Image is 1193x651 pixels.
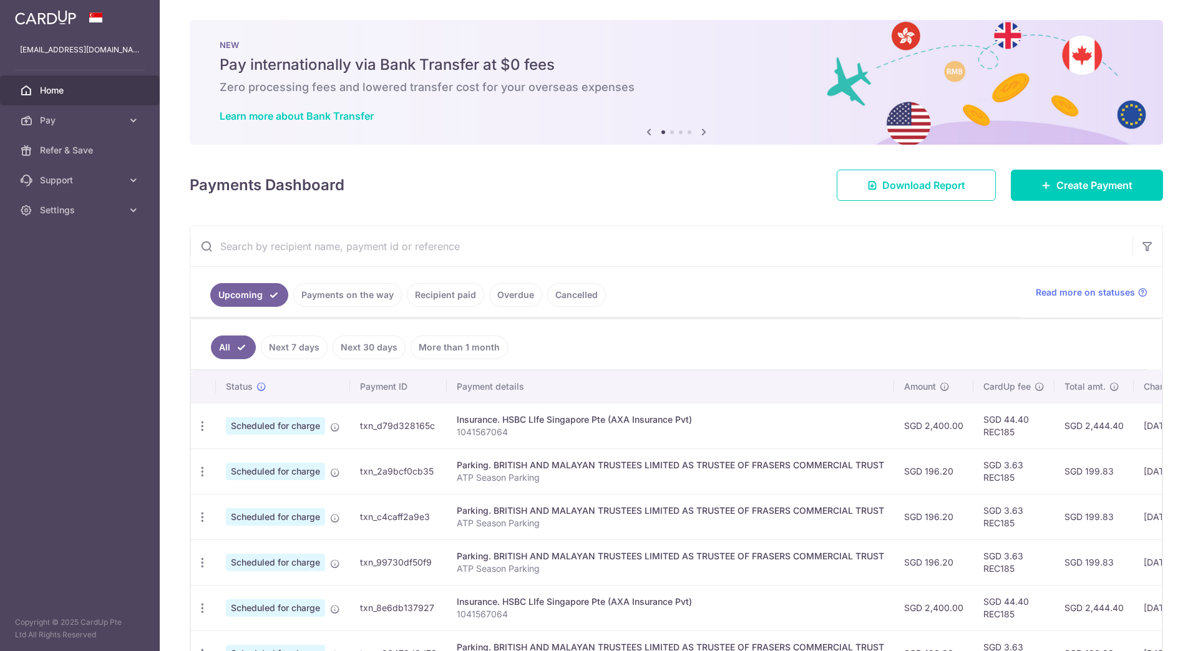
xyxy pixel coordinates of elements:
span: Support [40,174,122,186]
td: SGD 2,400.00 [894,585,973,630]
td: txn_8e6db137927 [350,585,447,630]
a: Payments on the way [293,283,402,307]
td: SGD 199.83 [1054,448,1134,494]
a: Read more on statuses [1036,286,1147,299]
a: Next 7 days [261,335,328,359]
a: More than 1 month [411,335,508,359]
td: SGD 44.40 REC185 [973,403,1054,448]
span: Scheduled for charge [226,554,325,571]
td: SGD 2,444.40 [1054,403,1134,448]
p: NEW [220,40,1133,50]
td: SGD 2,444.40 [1054,585,1134,630]
td: SGD 3.63 REC185 [973,494,1054,539]
span: Scheduled for charge [226,417,325,435]
span: Pay [40,114,122,127]
span: Status [226,380,253,393]
td: SGD 196.20 [894,448,973,494]
input: Search by recipient name, payment id or reference [190,226,1132,266]
p: ATP Season Parking [457,517,884,529]
td: SGD 44.40 REC185 [973,585,1054,630]
td: SGD 2,400.00 [894,403,973,448]
td: SGD 196.20 [894,539,973,585]
p: 1041567064 [457,608,884,620]
td: txn_c4caff2a9e3 [350,494,447,539]
a: Overdue [489,283,542,307]
th: Payment ID [350,370,447,403]
td: txn_99730df50f9 [350,539,447,585]
h4: Payments Dashboard [190,174,344,196]
p: ATP Season Parking [457,562,884,575]
div: Parking. BRITISH AND MALAYAN TRUSTEES LIMITED AS TRUSTEE OF FRASERS COMMERCIAL TRUST [457,459,884,471]
span: Read more on statuses [1036,286,1135,299]
td: SGD 199.83 [1054,494,1134,539]
span: CardUp fee [983,380,1031,393]
a: Upcoming [210,283,288,307]
span: Settings [40,204,122,216]
p: 1041567064 [457,426,884,438]
td: txn_2a9bcf0cb35 [350,448,447,494]
a: Next 30 days [333,335,406,359]
span: Create Payment [1056,178,1132,193]
a: Learn more about Bank Transfer [220,110,374,122]
div: Insurance. HSBC LIfe Singapore Pte (AXA Insurance Pvt) [457,413,884,426]
span: Scheduled for charge [226,599,325,617]
a: Create Payment [1011,170,1163,201]
span: Total amt. [1064,380,1106,393]
span: Home [40,84,122,97]
img: CardUp [15,10,76,25]
td: txn_d79d328165c [350,403,447,448]
a: Cancelled [547,283,606,307]
img: Bank transfer banner [190,20,1163,145]
span: Refer & Save [40,144,122,157]
p: ATP Season Parking [457,471,884,484]
span: Amount [904,380,936,393]
td: SGD 199.83 [1054,539,1134,585]
div: Insurance. HSBC LIfe Singapore Pte (AXA Insurance Pvt) [457,596,884,608]
h5: Pay internationally via Bank Transfer at $0 fees [220,55,1133,75]
td: SGD 3.63 REC185 [973,539,1054,585]
div: Parking. BRITISH AND MALAYAN TRUSTEES LIMITED AS TRUSTEE OF FRASERS COMMERCIAL TRUST [457,504,884,517]
div: Parking. BRITISH AND MALAYAN TRUSTEES LIMITED AS TRUSTEE OF FRASERS COMMERCIAL TRUST [457,550,884,562]
span: Scheduled for charge [226,508,325,526]
td: SGD 3.63 REC185 [973,448,1054,494]
td: SGD 196.20 [894,494,973,539]
p: [EMAIL_ADDRESS][DOMAIN_NAME] [20,44,140,56]
span: Scheduled for charge [226,463,325,480]
a: Download Report [837,170,996,201]
h6: Zero processing fees and lowered transfer cost for your overseas expenses [220,80,1133,95]
th: Payment details [447,370,894,403]
span: Download Report [882,178,965,193]
a: All [211,335,256,359]
a: Recipient paid [407,283,484,307]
